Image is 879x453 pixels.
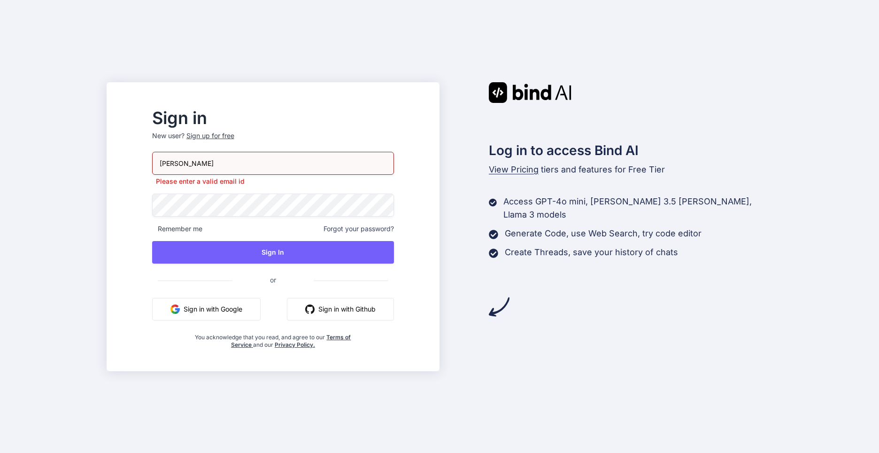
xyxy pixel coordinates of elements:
p: tiers and features for Free Tier [489,163,772,176]
span: View Pricing [489,164,539,174]
p: Access GPT-4o mini, [PERSON_NAME] 3.5 [PERSON_NAME], Llama 3 models [503,195,772,221]
p: Create Threads, save your history of chats [505,246,678,259]
h2: Log in to access Bind AI [489,141,772,160]
span: or [232,268,314,291]
img: google [170,305,180,314]
span: Forgot your password? [324,224,394,234]
span: Remember me [152,224,202,234]
p: Please enter a valid email id [152,177,394,186]
img: arrow [489,297,509,317]
p: Generate Code, use Web Search, try code editor [505,227,702,240]
button: Sign in with Github [287,298,394,320]
img: github [305,305,315,314]
div: Sign up for free [186,131,234,141]
input: Login or Email [152,152,394,175]
button: Sign in with Google [152,298,261,320]
img: Bind AI logo [489,82,571,103]
p: New user? [152,131,394,152]
div: You acknowledge that you read, and agree to our and our [193,328,354,349]
a: Privacy Policy. [275,341,315,348]
button: Sign In [152,241,394,264]
a: Terms of Service [231,334,351,348]
h2: Sign in [152,110,394,125]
